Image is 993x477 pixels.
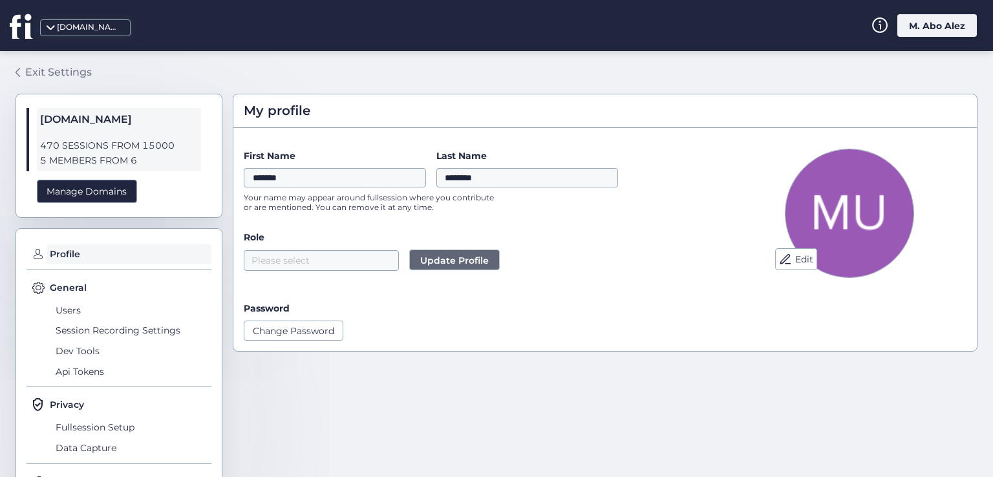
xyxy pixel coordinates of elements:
div: Exit Settings [25,64,92,80]
span: Api Tokens [52,361,211,382]
span: My profile [244,101,310,121]
label: First Name [244,149,426,163]
span: Data Capture [52,438,211,458]
span: 5 MEMBERS FROM 6 [40,153,198,168]
span: Dev Tools [52,341,211,361]
img: Avatar Picture [785,149,914,278]
span: Users [52,300,211,321]
label: Role [244,230,712,244]
div: [DOMAIN_NAME] [57,21,122,34]
span: 470 SESSIONS FROM 15000 [40,138,198,153]
div: Manage Domains [37,180,137,204]
button: Update Profile [409,249,500,270]
label: Last Name [436,149,619,163]
a: Exit Settings [16,61,92,83]
span: [DOMAIN_NAME] [40,111,198,128]
span: Fullsession Setup [52,417,211,438]
p: Your name may appear around fullsession where you contribute or are mentioned. You can remove it ... [244,193,502,212]
label: Password [244,302,290,314]
span: General [50,281,87,295]
span: Privacy [50,397,84,412]
span: Update Profile [420,253,489,268]
span: Session Recording Settings [52,321,211,341]
button: Edit [775,248,817,270]
span: Profile [47,244,211,265]
button: Change Password [244,321,343,340]
div: M. Abo Alez [897,14,977,37]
